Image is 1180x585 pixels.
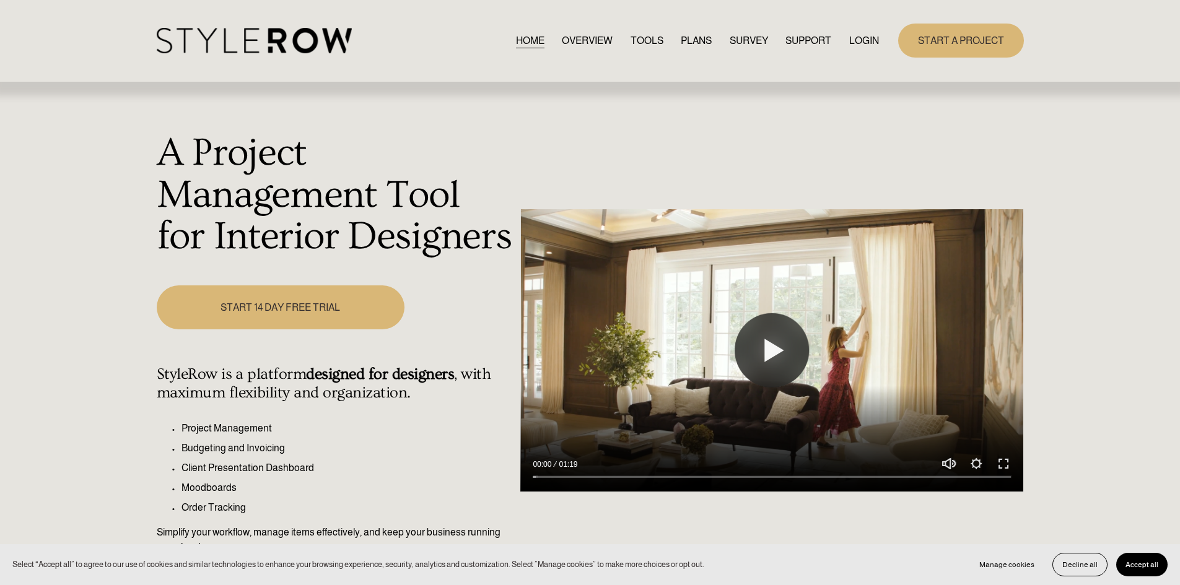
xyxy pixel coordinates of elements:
[306,365,454,383] strong: designed for designers
[533,458,554,470] div: Current time
[970,553,1044,576] button: Manage cookies
[12,558,704,570] p: Select “Accept all” to agree to our use of cookies and similar technologies to enhance your brows...
[785,32,831,49] a: folder dropdown
[562,32,613,49] a: OVERVIEW
[681,32,712,49] a: PLANS
[735,313,809,388] button: Play
[631,32,663,49] a: TOOLS
[1125,560,1158,569] span: Accept all
[785,33,831,48] span: SUPPORT
[898,24,1024,58] a: START A PROJECT
[157,285,404,329] a: START 14 DAY FREE TRIAL
[1116,553,1168,576] button: Accept all
[1052,553,1108,576] button: Decline all
[157,132,514,258] h1: A Project Management Tool for Interior Designers
[181,421,514,436] p: Project Management
[979,560,1034,569] span: Manage cookies
[1062,560,1098,569] span: Decline all
[157,28,352,53] img: StyleRow
[533,473,1011,482] input: Seek
[181,441,514,456] p: Budgeting and Invoicing
[730,32,768,49] a: SURVEY
[516,32,544,49] a: HOME
[157,365,514,402] h4: StyleRow is a platform , with maximum flexibility and organization.
[157,525,514,555] p: Simplify your workflow, manage items effectively, and keep your business running seamlessly.
[181,461,514,475] p: Client Presentation Dashboard
[849,32,879,49] a: LOGIN
[181,480,514,495] p: Moodboards
[181,500,514,515] p: Order Tracking
[554,458,580,470] div: Duration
